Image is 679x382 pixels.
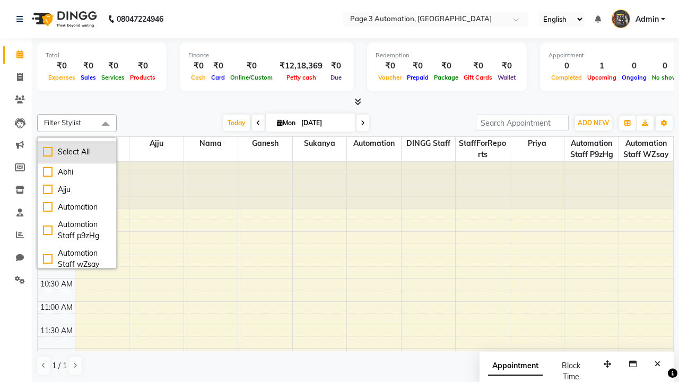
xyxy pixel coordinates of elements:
[575,116,612,131] button: ADD NEW
[228,74,275,81] span: Online/Custom
[549,74,585,81] span: Completed
[495,60,518,72] div: ₹0
[585,60,619,72] div: 1
[510,137,564,150] span: Priya
[78,74,99,81] span: Sales
[188,74,208,81] span: Cash
[476,115,569,131] input: Search Appointment
[46,51,158,60] div: Total
[328,74,344,81] span: Due
[127,74,158,81] span: Products
[404,74,431,81] span: Prepaid
[129,137,184,150] span: Ajju
[347,137,401,150] span: Automation
[208,74,228,81] span: Card
[488,357,543,376] span: Appointment
[376,60,404,72] div: ₹0
[612,10,630,28] img: Admin
[38,325,75,336] div: 11:30 AM
[39,349,75,360] div: 12:00 PM
[562,361,580,381] span: Block Time
[549,60,585,72] div: 0
[184,137,238,150] span: Nama
[293,137,347,150] span: Sukanya
[456,137,510,161] span: StaffForReports
[619,137,673,161] span: Automation Staff wZsay
[43,184,111,195] div: Ajju
[650,356,665,372] button: Close
[564,137,619,161] span: Automation Staff p9zHg
[431,74,461,81] span: Package
[619,60,649,72] div: 0
[127,60,158,72] div: ₹0
[38,302,75,313] div: 11:00 AM
[376,51,518,60] div: Redemption
[208,60,228,72] div: ₹0
[188,60,208,72] div: ₹0
[585,74,619,81] span: Upcoming
[38,137,75,148] div: Stylist
[274,119,298,127] span: Mon
[298,115,351,131] input: 2025-09-01
[43,202,111,213] div: Automation
[52,360,67,371] span: 1 / 1
[636,14,659,25] span: Admin
[78,60,99,72] div: ₹0
[495,74,518,81] span: Wallet
[46,60,78,72] div: ₹0
[461,60,495,72] div: ₹0
[404,60,431,72] div: ₹0
[43,248,111,270] div: Automation Staff wZsay
[238,137,292,150] span: Ganesh
[284,74,319,81] span: Petty cash
[578,119,609,127] span: ADD NEW
[461,74,495,81] span: Gift Cards
[43,219,111,241] div: Automation Staff p9zHg
[38,279,75,290] div: 10:30 AM
[327,60,345,72] div: ₹0
[46,74,78,81] span: Expenses
[44,118,81,127] span: Filter Stylist
[223,115,250,131] span: Today
[99,60,127,72] div: ₹0
[275,60,327,72] div: ₹12,18,369
[188,51,345,60] div: Finance
[619,74,649,81] span: Ongoing
[402,137,456,150] span: DINGG Staff
[228,60,275,72] div: ₹0
[43,167,111,178] div: Abhi
[117,4,163,34] b: 08047224946
[75,137,129,150] span: Abhi
[43,146,111,158] div: Select All
[431,60,461,72] div: ₹0
[99,74,127,81] span: Services
[376,74,404,81] span: Voucher
[27,4,100,34] img: logo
